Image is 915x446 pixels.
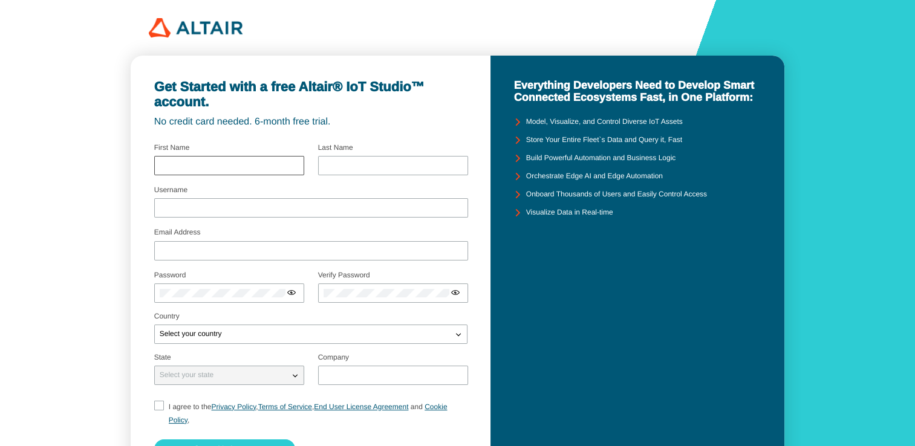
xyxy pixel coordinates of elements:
[526,154,676,163] unity-typography: Build Powerful Automation and Business Logic
[149,18,243,37] img: 320px-Altair_logo.png
[154,79,467,110] unity-typography: Get Started with a free Altair® IoT Studio™ account.
[411,402,423,411] span: and
[526,118,683,126] unity-typography: Model, Visualize, and Control Diverse IoT Assets
[169,402,448,424] span: I agree to the , , ,
[211,402,256,411] a: Privacy Policy
[154,186,187,194] label: Username
[314,402,408,411] a: End User License Agreement
[154,117,467,128] unity-typography: No credit card needed. 6-month free trial.
[154,271,186,279] label: Password
[318,271,370,279] label: Verify Password
[258,402,312,411] a: Terms of Service
[526,172,663,181] unity-typography: Orchestrate Edge AI and Edge Automation
[169,402,448,424] a: Cookie Policy
[154,228,201,236] label: Email Address
[514,79,761,104] unity-typography: Everything Developers Need to Develop Smart Connected Ecosystems Fast, in One Platform:
[526,208,613,217] unity-typography: Visualize Data in Real-time
[526,136,682,144] unity-typography: Store Your Entire Fleet`s Data and Query it, Fast
[526,190,707,199] unity-typography: Onboard Thousands of Users and Easily Control Access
